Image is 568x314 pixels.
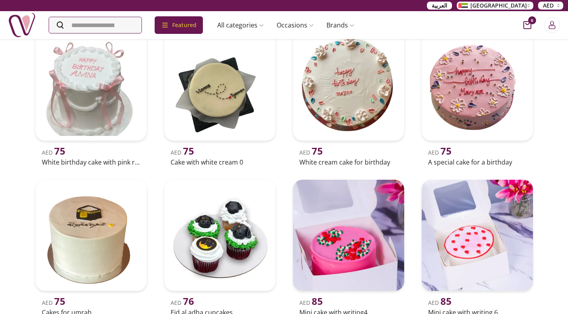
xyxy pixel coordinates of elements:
[183,144,194,157] span: 75
[544,17,560,33] button: Login
[457,2,533,10] button: [GEOGRAPHIC_DATA]
[422,29,533,141] img: uae-gifts-A special cake for a birthday
[42,299,65,306] span: AED
[293,29,404,141] img: uae-gifts-White cream cake for birthday
[312,144,323,157] span: 75
[419,26,536,169] a: uae-gifts-A special cake for a birthdayAED 75A special cake for a birthday
[543,2,554,10] span: AED
[422,180,533,291] img: uae-gifts-Mini Cake with Writing 6
[211,17,270,33] a: All categories
[42,157,140,167] h2: White birthday cake with pink ribbons
[290,26,407,169] a: uae-gifts-White cream cake for birthdayAED 75White cream cake for birthday
[320,17,361,33] a: Brands
[161,26,279,169] a: uae-gifts-Cake with white cream 0AED 75Cake with white cream 0
[428,157,527,167] h2: A special cake for a birthday
[35,29,147,141] img: uae-gifts-White birthday cake with pink ribbons
[528,16,536,24] span: 0
[32,26,150,169] a: uae-gifts-White birthday cake with pink ribbonsAED 75White birthday cake with pink ribbons
[49,17,142,33] input: Search
[42,149,65,156] span: AED
[171,299,194,306] span: AED
[312,294,323,308] span: 85
[299,149,323,156] span: AED
[538,2,563,10] button: AED
[155,16,203,34] div: Featured
[293,180,404,291] img: uae-gifts-Mini Cake with Writing4
[428,299,452,306] span: AED
[523,21,531,29] button: cart-button
[432,2,447,10] span: العربية
[299,299,323,306] span: AED
[164,29,275,141] img: uae-gifts-Cake with white cream 0
[164,180,275,291] img: uae-gifts-Eid Al Adha Cupcakes
[8,11,36,39] img: Nigwa-uae-gifts
[270,17,320,33] a: Occasions
[54,144,65,157] span: 75
[470,2,527,10] span: [GEOGRAPHIC_DATA]
[35,180,147,291] img: uae-gifts-Cakes for Umrah
[428,149,452,156] span: AED
[458,3,468,8] img: Arabic_dztd3n.png
[440,294,452,308] span: 85
[183,294,194,308] span: 76
[171,157,269,167] h2: Cake with white cream 0
[171,149,194,156] span: AED
[299,157,398,167] h2: White cream cake for birthday
[54,294,65,308] span: 75
[440,144,452,157] span: 75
